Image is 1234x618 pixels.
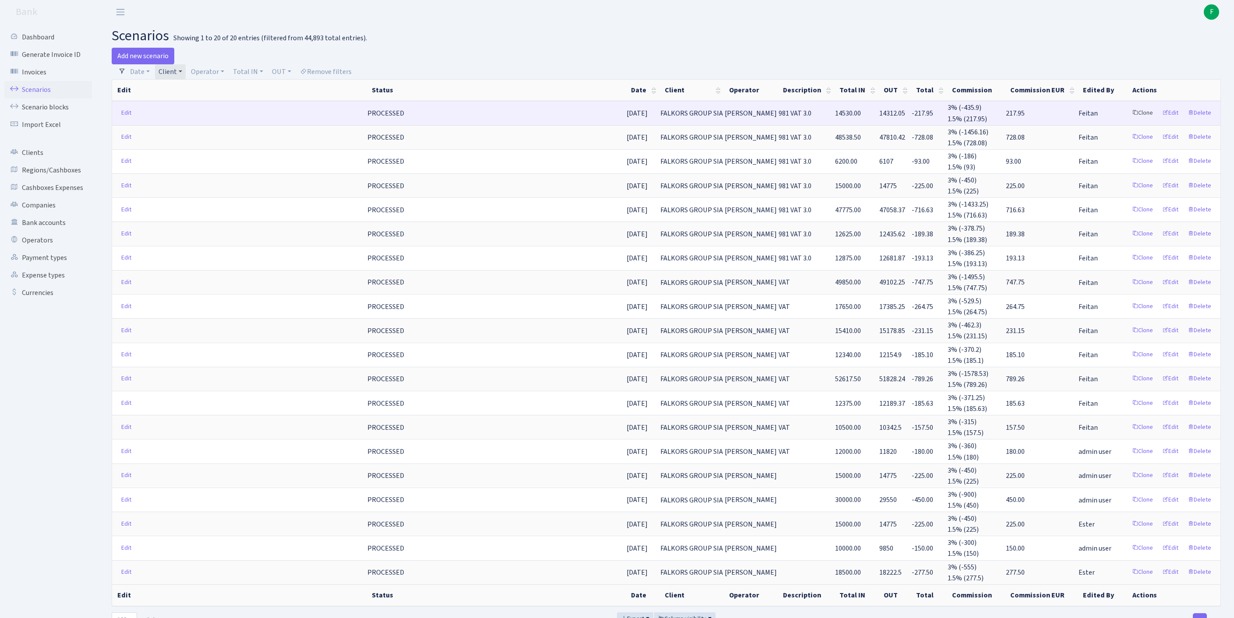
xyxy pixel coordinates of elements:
[660,132,723,143] span: FALKORS GROUP SIA
[1006,278,1025,288] span: 747.75
[779,399,790,408] span: VAT
[879,181,897,191] span: 14775
[117,372,135,386] a: Edit
[117,421,135,434] a: Edit
[1005,80,1078,101] th: Commission EUR : activate to sort column ascending
[367,278,404,288] span: PROCESSED
[627,302,648,312] span: [DATE]
[627,447,648,456] span: [DATE]
[660,326,723,336] span: FALKORS GROUP SIA
[660,181,723,191] span: FALKORS GROUP SIA
[779,205,811,215] span: 981 VAT 3.0
[4,46,92,63] a: Generate Invoice ID
[878,80,911,101] th: OUT : activate to sort column ascending
[879,447,897,456] span: 11820
[912,447,933,456] span: -180.00
[117,130,135,144] a: Edit
[1079,229,1098,239] span: Feitan
[1006,423,1025,432] span: 157.50
[1006,471,1025,481] span: 225.00
[912,423,933,432] span: -157.50
[912,181,933,191] span: -225.00
[725,181,777,191] span: [PERSON_NAME]
[1006,157,1021,166] span: 93.00
[117,276,135,289] a: Edit
[109,5,131,19] button: Toggle navigation
[1128,517,1157,531] a: Clone
[879,278,905,288] span: 49102.25
[187,64,228,79] a: Operator
[912,471,933,481] span: -225.00
[1158,179,1182,193] a: Edit
[4,63,92,81] a: Invoices
[155,64,186,79] a: Client
[725,471,777,481] span: [PERSON_NAME]
[1128,421,1157,434] a: Clone
[1184,324,1215,337] a: Delete
[879,157,893,166] span: 6107
[1184,372,1215,386] a: Delete
[835,326,861,336] span: 15410.00
[911,80,947,101] th: Total : activate to sort column ascending
[1006,253,1025,263] span: 193.13
[1006,302,1025,312] span: 264.75
[117,445,135,458] a: Edit
[117,300,135,313] a: Edit
[779,302,790,312] span: VAT
[1079,398,1098,409] span: Feitan
[948,248,987,269] span: 3% (-386.25) 1.5% (193.13)
[879,350,902,360] span: 12154.9
[367,181,404,191] span: PROCESSED
[879,253,905,263] span: 12681.87
[1006,447,1025,456] span: 180.00
[117,469,135,482] a: Edit
[627,326,648,336] span: [DATE]
[725,447,777,456] span: [PERSON_NAME]
[1128,397,1157,410] a: Clone
[1158,227,1182,241] a: Edit
[725,399,777,408] span: [PERSON_NAME]
[4,214,92,232] a: Bank accounts
[912,278,933,288] span: -747.75
[1128,372,1157,386] a: Clone
[948,490,979,510] span: 3% (-900) 1.5% (450)
[660,374,723,384] span: FALKORS GROUP SIA
[1128,541,1157,555] a: Clone
[117,227,135,241] a: Edit
[4,249,92,267] a: Payment types
[947,80,1005,101] th: Commission
[1128,227,1157,241] a: Clone
[912,326,933,336] span: -231.15
[1158,251,1182,265] a: Edit
[1078,80,1127,101] th: Edited By
[1128,106,1157,120] a: Clone
[367,133,404,142] span: PROCESSED
[626,80,659,101] th: Date : activate to sort column ascending
[1158,565,1182,579] a: Edit
[627,253,648,263] span: [DATE]
[1158,203,1182,217] a: Edit
[725,326,777,336] span: [PERSON_NAME]
[627,133,648,142] span: [DATE]
[1184,300,1215,313] a: Delete
[835,350,861,360] span: 12340.00
[367,374,404,384] span: PROCESSED
[117,397,135,410] a: Edit
[879,374,905,384] span: 51828.24
[1158,300,1182,313] a: Edit
[4,284,92,302] a: Currencies
[1128,324,1157,337] a: Clone
[1128,179,1157,193] a: Clone
[1184,276,1215,289] a: Delete
[779,326,790,336] span: VAT
[725,423,777,432] span: [PERSON_NAME]
[627,157,648,166] span: [DATE]
[1184,493,1215,507] a: Delete
[879,229,905,239] span: 12435.62
[117,348,135,362] a: Edit
[367,302,404,312] span: PROCESSED
[112,80,367,101] th: Edit
[835,133,861,142] span: 48538.50
[1184,251,1215,265] a: Delete
[659,80,724,101] th: Client : activate to sort column ascending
